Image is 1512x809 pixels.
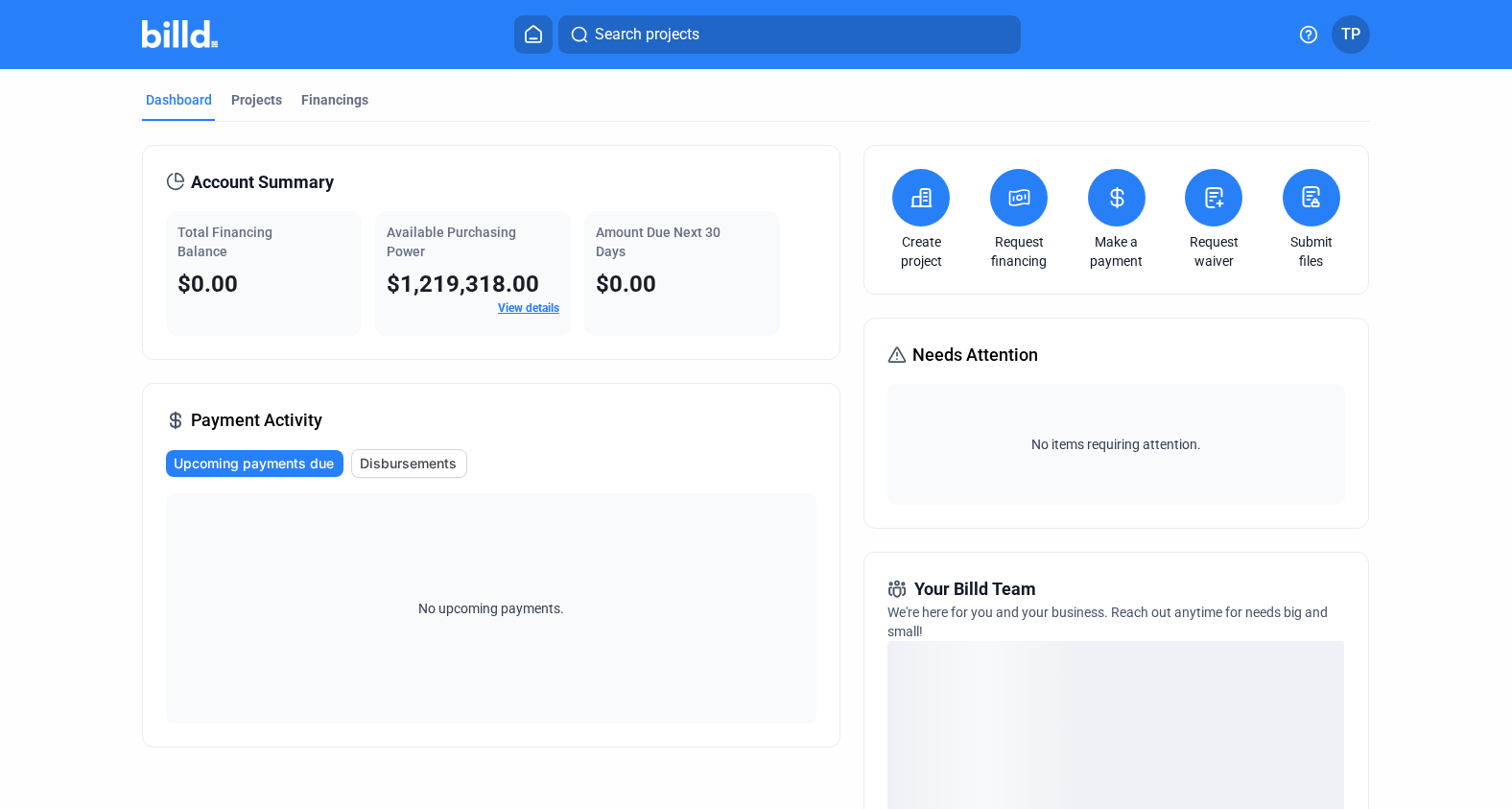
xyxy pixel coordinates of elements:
[596,271,656,297] span: $0.00
[912,342,1038,369] span: Needs Attention
[1180,232,1247,271] a: Request waiver
[1332,15,1370,54] button: TP
[985,232,1052,271] a: Request financing
[887,605,1328,639] span: We're here for you and your business. Reach out anytime for needs big and small!
[596,225,721,259] span: Amount Due Next 30 Days
[142,20,218,48] img: Billd Company Logo
[887,232,955,271] a: Create project
[301,90,368,109] div: Financings
[166,450,343,477] button: Upcoming payments due
[406,599,577,618] span: No upcoming payments.
[177,225,272,259] span: Total Financing Balance
[146,90,212,109] div: Dashboard
[1341,23,1360,46] span: TP
[387,271,539,297] span: $1,219,318.00
[595,23,699,46] span: Search projects
[231,90,282,109] div: Projects
[498,301,559,315] a: View details
[177,271,238,297] span: $0.00
[387,225,516,259] span: Available Purchasing Power
[1083,232,1150,271] a: Make a payment
[914,576,1036,603] span: Your Billd Team
[895,435,1336,454] span: No items requiring attention.
[558,15,1021,54] button: Search projects
[351,449,467,478] button: Disbursements
[174,454,334,473] span: Upcoming payments due
[360,454,457,473] span: Disbursements
[191,407,322,434] span: Payment Activity
[191,169,334,196] span: Account Summary
[1278,232,1345,271] a: Submit files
